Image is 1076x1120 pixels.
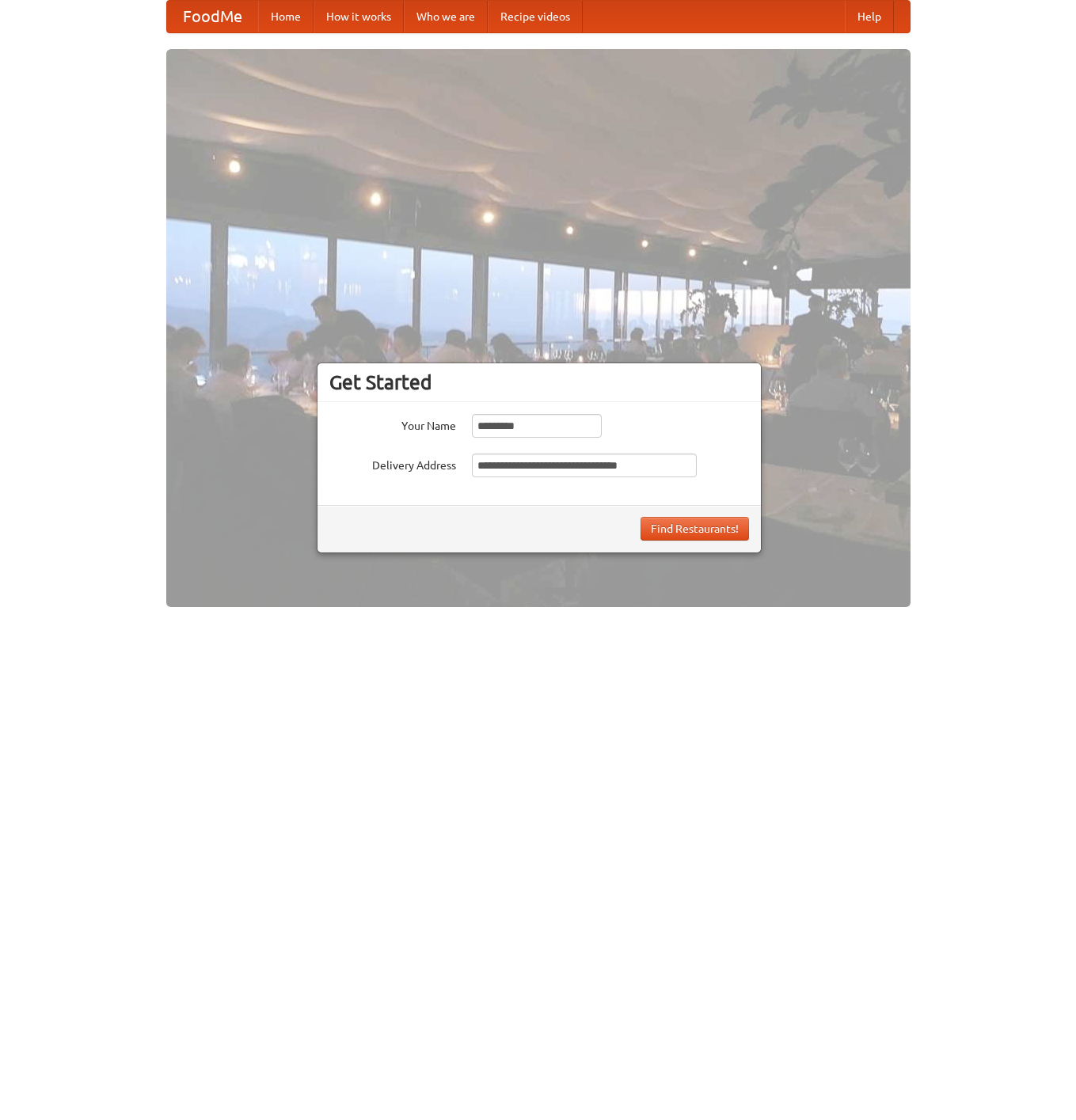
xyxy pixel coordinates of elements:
label: Your Name [329,414,456,434]
a: How it works [314,1,404,32]
a: Recipe videos [488,1,583,32]
h3: Get Started [329,370,749,394]
label: Delivery Address [329,454,456,473]
a: FoodMe [167,1,258,32]
button: Find Restaurants! [641,517,749,541]
a: Who we are [404,1,488,32]
a: Home [258,1,314,32]
a: Help [845,1,894,32]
